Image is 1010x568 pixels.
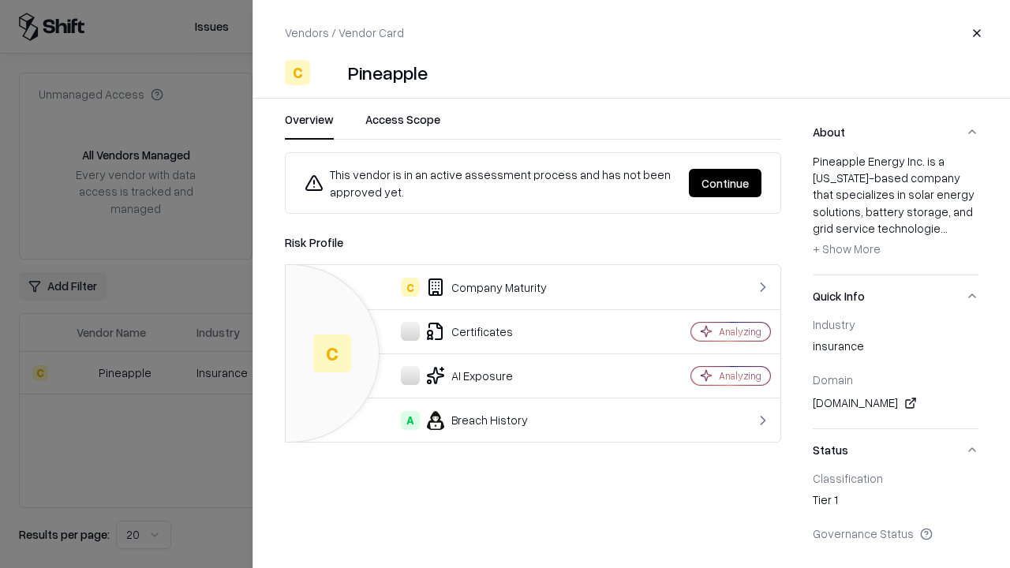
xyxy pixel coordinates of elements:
span: + Show More [813,241,881,256]
div: [DOMAIN_NAME] [813,394,978,413]
button: Quick Info [813,275,978,317]
div: Pineapple Energy Inc. is a [US_STATE]-based company that specializes in solar energy solutions, b... [813,153,978,262]
p: Vendors / Vendor Card [285,24,404,41]
div: Analyzing [719,325,761,338]
button: About [813,111,978,153]
div: Quick Info [813,317,978,428]
div: A [401,411,420,430]
div: C [313,334,351,372]
span: ... [941,221,948,235]
button: Access Scope [365,111,440,140]
button: Overview [285,111,334,140]
div: insurance [813,338,978,360]
button: + Show More [813,237,881,262]
div: Breach History [298,411,636,430]
div: Domain [813,372,978,387]
button: Status [813,429,978,471]
div: This vendor is in an active assessment process and has not been approved yet. [305,166,676,200]
div: Classification [813,471,978,485]
div: Certificates [298,322,636,341]
div: AI Exposure [298,366,636,385]
img: Pineapple [316,60,342,85]
div: Tier 1 [813,491,978,514]
div: Risk Profile [285,233,781,252]
div: About [813,153,978,275]
div: Analyzing [719,369,761,383]
div: C [401,278,420,297]
div: Pineapple [348,60,428,85]
div: Company Maturity [298,278,636,297]
button: Continue [689,169,761,197]
div: C [285,60,310,85]
div: Industry [813,317,978,331]
div: Governance Status [813,526,978,540]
